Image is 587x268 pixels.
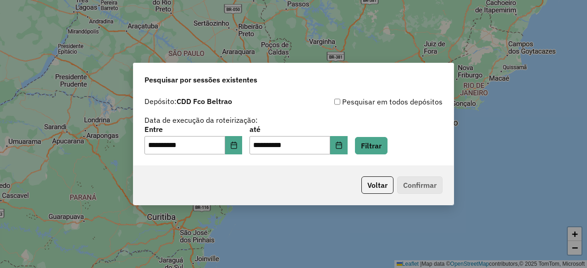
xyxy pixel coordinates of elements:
button: Choose Date [330,136,348,154]
label: Data de execução da roteirização: [144,115,258,126]
button: Voltar [361,176,393,194]
label: Depósito: [144,96,232,107]
div: Pesquisar em todos depósitos [293,96,443,107]
strong: CDD Fco Beltrao [177,97,232,106]
label: até [249,124,347,135]
label: Entre [144,124,242,135]
button: Choose Date [225,136,243,154]
span: Pesquisar por sessões existentes [144,74,257,85]
button: Filtrar [355,137,388,154]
